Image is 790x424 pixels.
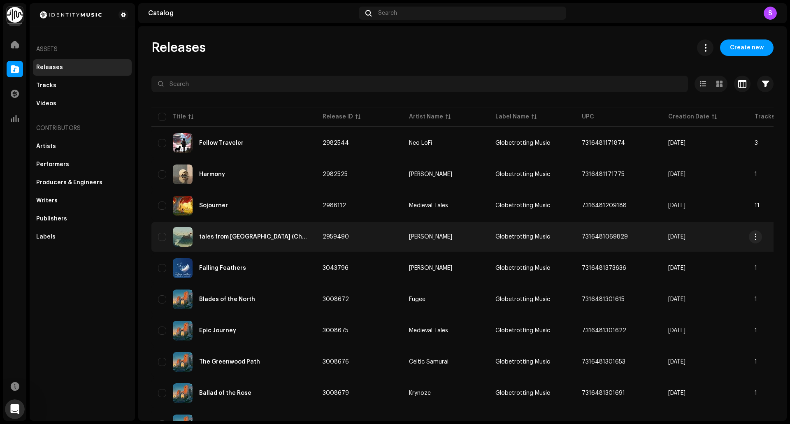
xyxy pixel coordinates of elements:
[199,265,246,271] div: Falling Feathers
[582,234,628,240] span: 7316481069829
[173,383,193,403] img: 61be615c-5c33-4967-8799-5a9858c12b15
[409,140,432,146] div: Neo LoFi
[582,140,625,146] span: 7316481171874
[582,359,625,365] span: 7316481301653
[495,297,550,302] span: Globetrotting Music
[409,203,482,209] span: Medieval Tales
[323,359,349,365] span: 3008676
[33,192,132,209] re-m-nav-item: Writers
[17,165,137,174] div: Send us a message
[668,140,685,146] span: Aug 19, 2025
[17,130,33,146] img: Profile image for Alex
[119,13,136,30] img: Profile image for Alex
[7,7,23,23] img: 0f74c21f-6d1c-4dbc-9196-dbddad53419e
[36,64,63,71] div: Releases
[668,171,685,177] span: Aug 19, 2025
[37,138,84,147] div: [PERSON_NAME]
[323,328,349,334] span: 3008675
[36,179,102,186] div: Producers & Engineers
[17,220,138,229] div: Editorial Playlist Pitching
[409,171,452,177] div: [PERSON_NAME]
[409,328,448,334] div: Medieval Tales
[17,250,138,259] div: How to distribute hi-res audio
[668,297,685,302] span: Sep 17, 2025
[110,257,165,290] button: Help
[409,265,452,271] div: [PERSON_NAME]
[582,171,625,177] span: 7316481171775
[495,140,550,146] span: Globetrotting Music
[36,143,56,150] div: Artists
[582,203,627,209] span: 7316481209188
[323,297,349,302] span: 3008672
[323,390,349,396] span: 3008679
[5,399,25,419] iframe: Intercom live chat
[16,86,148,100] p: How can we help?
[582,390,625,396] span: 7316481301691
[36,161,69,168] div: Performers
[173,290,193,309] img: c51ca500-8614-4bba-b3cc-a8ee49f2a185
[323,234,349,240] span: 2959490
[323,265,349,271] span: 3043796
[33,39,132,59] re-a-nav-header: Assets
[495,359,550,365] span: Globetrotting Music
[409,234,482,240] span: Luke Tidbury
[173,258,193,278] img: 384b0aa8-945f-4504-b890-d35688180378
[17,174,137,182] div: We typically reply in under 4 minutes
[409,234,452,240] div: [PERSON_NAME]
[12,247,153,262] div: How to distribute hi-res audio
[33,118,132,138] re-a-nav-header: Contributors
[151,76,688,92] input: Search
[8,158,156,189] div: Send us a messageWe typically reply in under 4 minutes
[199,140,244,146] div: Fellow Traveler
[720,39,774,56] button: Create new
[33,211,132,227] re-m-nav-item: Publishers
[33,77,132,94] re-m-nav-item: Tracks
[16,58,148,86] p: Hi [PERSON_NAME] 👋
[36,215,67,222] div: Publishers
[8,111,156,154] div: Recent messageProfile image for AlexAwesome, thank you [PERSON_NAME]![PERSON_NAME]•1h ago
[36,100,56,107] div: Videos
[199,328,236,334] div: Epic Journey
[199,171,225,177] div: Harmony
[36,10,105,20] img: 2d8271db-5505-4223-b535-acbbe3973654
[409,359,448,365] div: Celtic Samurai
[199,234,309,240] div: tales from fortrose (Chapter II)
[173,227,193,247] img: 7aded733-2c9a-4527-ab9a-75b4407de460
[323,203,346,209] span: 2986112
[18,277,37,283] span: Home
[199,203,228,209] div: Sojourner
[495,390,550,396] span: Globetrotting Music
[151,39,206,56] span: Releases
[12,197,153,213] button: Search for help
[12,217,153,232] div: Editorial Playlist Pitching
[36,197,58,204] div: Writers
[668,328,685,334] span: Sep 17, 2025
[33,229,132,245] re-m-nav-item: Labels
[130,277,144,283] span: Help
[33,138,132,155] re-m-nav-item: Artists
[495,113,529,121] div: Label Name
[668,265,685,271] span: Oct 3, 2025
[88,13,105,30] img: Profile image for Liane
[33,59,132,76] re-m-nav-item: Releases
[55,257,109,290] button: Messages
[173,352,193,372] img: 2fd41483-f15a-4163-83b4-ea51d4802ab7
[409,390,482,396] span: Krynoze
[668,234,685,240] span: Jul 25, 2025
[68,277,97,283] span: Messages
[173,113,186,121] div: Title
[495,171,550,177] span: Globetrotting Music
[173,196,193,215] img: bc914c59-7268-4c76-9696-442d72f1458b
[668,113,709,121] div: Creation Date
[16,19,72,25] img: logo
[323,171,348,177] span: 2982525
[173,133,193,153] img: 0bb15aa5-9502-4d99-9e4b-93db6eb848d3
[148,10,355,16] div: Catalog
[668,203,685,209] span: Aug 22, 2025
[323,113,353,121] div: Release ID
[668,359,685,365] span: Sep 17, 2025
[33,95,132,112] re-m-nav-item: Videos
[199,359,260,365] div: The Greenwood Path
